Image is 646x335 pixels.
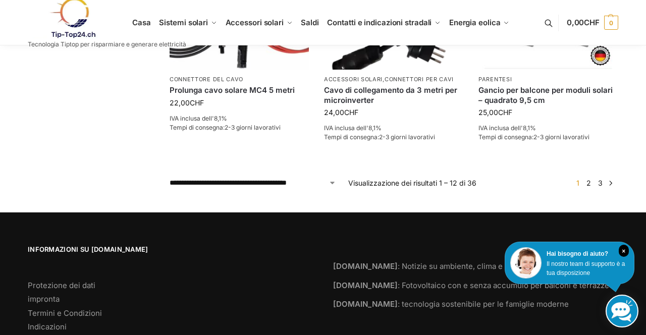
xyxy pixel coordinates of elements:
[170,124,225,131] font: Tempi di consegna:
[28,245,148,253] font: Informazioni su [DOMAIN_NAME]
[324,108,344,117] font: 24,00
[170,76,243,83] a: connettore del cavo
[28,281,95,290] a: Protezione dei dati
[383,76,385,83] font: ,
[576,179,579,187] font: 1
[226,18,284,27] font: Accessori solari
[584,179,594,187] a: Pagina 2
[348,179,476,187] font: Visualizzazione dei risultati 1 – 12 di 36
[333,299,569,309] a: [DOMAIN_NAME]: tecnologia sostenibile per le famiglie moderne
[574,179,582,187] span: Pagina 1
[478,108,498,117] font: 25,00
[327,18,432,27] font: Contatti e indicazioni stradali
[478,124,536,132] font: IVA inclusa dell'8,1%
[28,294,60,304] a: impronta
[170,85,295,95] font: Prolunga cavo solare MC4 5 metri
[510,247,542,278] img: Assistenza clienti
[333,261,548,271] a: [DOMAIN_NAME]: Notizie su ambiente, clima e sostenibilità
[596,179,605,187] a: Pagina 3
[570,178,618,188] nav: Numerazione delle pagine del prodotto
[478,133,533,141] font: Tempi di consegna:
[478,76,512,83] a: Parentesi
[385,76,454,83] a: connettori per cavi
[190,98,204,107] font: CHF
[619,245,629,257] i: Vicino
[28,308,102,318] a: Termini e Condizioni
[333,261,398,271] font: [DOMAIN_NAME]
[567,8,618,38] a: 0,00CHF 0
[449,18,501,27] font: Energia eolica
[586,179,591,187] font: 2
[170,85,309,95] a: Prolunga cavo solare MC4 5 metri
[478,85,613,105] font: Gancio per balcone per moduli solari – quadrato 9,5 cm
[170,178,337,188] select: Ordine del negozio
[533,133,589,141] font: 2-3 giorni lavorativi
[478,85,618,105] a: Gancio per balcone per moduli solari – quadrato 9,5 cm
[547,250,608,257] font: Hai bisogno di aiuto?
[333,281,609,290] a: [DOMAIN_NAME]: Fotovoltaico con e senza accumulo per balconi e terrazze
[28,40,186,48] font: Tecnologia Tiptop per risparmiare e generare elettricità
[324,76,383,83] a: Accessori solari
[547,260,625,276] font: Il nostro team di supporto è a tua disposizione
[324,133,379,141] font: Tempi di consegna:
[584,18,600,27] font: CHF
[622,248,625,255] font: ×
[398,261,548,271] font: : Notizie su ambiente, clima e sostenibilità
[225,124,281,131] font: 2-3 giorni lavorativi
[301,18,319,27] font: Saldi
[333,281,398,290] font: [DOMAIN_NAME]
[598,179,603,187] font: 3
[609,19,613,27] font: 0
[398,281,609,290] font: : Fotovoltaico con e senza accumulo per balconi e terrazze
[324,124,382,132] font: IVA inclusa dell'8,1%
[170,98,190,107] font: 22,00
[398,299,569,309] font: : tecnologia sostenibile per le famiglie moderne
[498,108,512,117] font: CHF
[170,115,227,122] font: IVA inclusa dell'8,1%
[567,18,584,27] font: 0,00
[344,108,358,117] font: CHF
[28,322,67,331] a: Indicazioni
[324,85,457,105] font: Cavo di collegamento da 3 metri per microinverter
[379,133,435,141] font: 2-3 giorni lavorativi
[324,85,463,105] a: Cavo di collegamento da 3 metri per microinverter
[333,299,398,309] font: [DOMAIN_NAME]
